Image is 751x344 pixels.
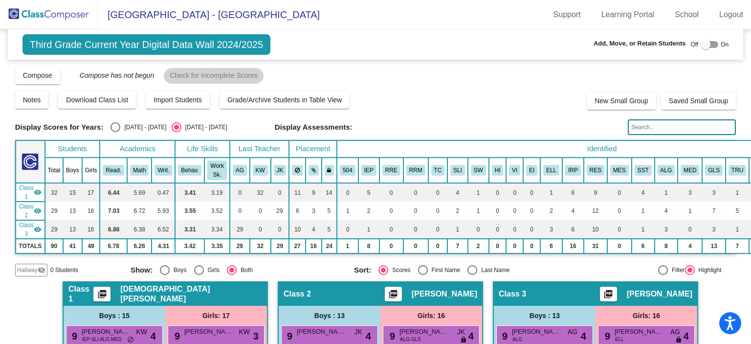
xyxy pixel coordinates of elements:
[152,202,175,220] td: 5.93
[63,202,82,220] td: 13
[684,329,689,344] span: 4
[322,220,337,239] td: 5
[289,158,306,183] th: Keep away students
[17,266,38,275] span: Hallway
[127,183,152,202] td: 5.69
[289,239,306,253] td: 27
[562,183,584,202] td: 6
[678,158,702,183] th: Medical Conditions
[250,158,271,183] th: Kristen Woodruff
[471,165,486,176] button: SW
[607,220,632,239] td: 0
[615,336,624,343] span: ELL
[131,265,347,275] mat-radio-group: Select an option
[250,220,271,239] td: 0
[403,220,428,239] td: 0
[584,158,607,183] th: Reading Extra Support
[204,220,229,239] td: 3.34
[19,221,34,238] span: Class 3
[562,158,584,183] th: Individualized Reading Improvement Plan-IRIP (K-3 Only)
[655,202,678,220] td: 4
[45,158,63,183] th: Total
[387,331,395,342] span: 9
[584,202,607,220] td: 12
[581,329,586,344] span: 4
[152,220,175,239] td: 6.52
[387,289,399,303] mat-icon: picture_as_pdf
[100,220,127,239] td: 6.86
[181,123,227,132] div: [DATE] - [DATE]
[602,289,614,303] mat-icon: picture_as_pdf
[337,183,358,202] td: 0
[523,183,540,202] td: 0
[447,158,468,183] th: Speech/Language Impairment
[543,165,559,176] button: ELL
[151,329,156,344] span: 4
[170,266,187,275] div: Boys
[379,202,403,220] td: 0
[607,202,632,220] td: 0
[489,183,507,202] td: 0
[175,140,229,158] th: Life Skills
[675,336,682,344] span: lock
[103,165,124,176] button: Read.
[82,239,100,253] td: 49
[596,306,697,325] div: Girls: 16
[412,289,477,299] span: [PERSON_NAME]
[595,97,648,105] span: New Small Group
[19,183,34,201] span: Class 1
[661,92,736,110] button: Saved Small Group
[289,202,306,220] td: 6
[562,202,584,220] td: 4
[489,158,507,183] th: Hearing Impaired (2.0, if primary)
[110,122,227,132] mat-radio-group: Select an option
[428,158,448,183] th: Teacher Consultant
[227,96,342,104] span: Grade/Archive Students in Table View
[506,158,523,183] th: Visually Impaired (2.0, if primary)
[428,266,461,275] div: First Name
[668,266,685,275] div: Filter
[540,239,562,253] td: 6
[337,202,358,220] td: 1
[96,289,108,303] mat-icon: picture_as_pdf
[271,183,289,202] td: 0
[584,239,607,253] td: 31
[540,220,562,239] td: 3
[22,34,270,55] span: Third Grade Current Year Digital Data Wall 2024/2025
[382,165,400,176] button: RRE
[477,266,509,275] div: Last Name
[546,7,589,23] a: Support
[152,183,175,202] td: 0.47
[468,329,474,344] span: 4
[632,158,655,183] th: Student Support Team Meeting
[447,202,468,220] td: 2
[526,165,537,176] button: EI
[127,239,152,253] td: 6.26
[399,327,448,337] span: [PERSON_NAME]
[721,40,729,49] span: On
[274,165,287,176] button: JK
[702,158,726,183] th: Glasses
[279,306,380,325] div: Boys : 13
[23,71,52,79] span: Compose
[615,327,663,337] span: [PERSON_NAME]
[632,202,655,220] td: 1
[284,289,311,299] span: Class 2
[468,220,489,239] td: 0
[523,202,540,220] td: 0
[523,239,540,253] td: 0
[489,239,507,253] td: 0
[230,158,250,183] th: Aimee Graves
[667,7,707,23] a: School
[38,266,45,274] mat-icon: visibility_off
[15,67,60,84] button: Compose
[120,284,262,304] span: [DEMOGRAPHIC_DATA][PERSON_NAME]
[64,306,165,325] div: Boys : 15
[127,336,134,344] span: do_not_disturb_alt
[428,220,448,239] td: 0
[68,284,93,304] span: Class 1
[695,266,722,275] div: Highlight
[506,220,523,239] td: 0
[587,165,604,176] button: RES
[540,158,562,183] th: English Language Learner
